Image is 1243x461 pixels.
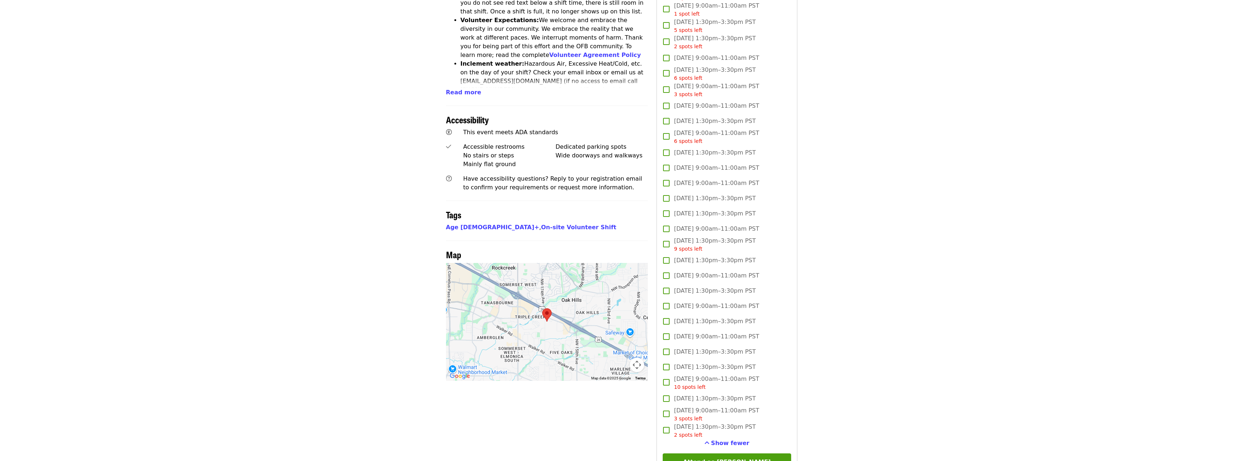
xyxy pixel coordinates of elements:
[674,423,756,439] span: [DATE] 1:30pm–3:30pm PST
[446,208,461,221] span: Tags
[674,138,702,144] span: 6 spots left
[674,148,756,157] span: [DATE] 1:30pm–3:30pm PST
[446,224,539,231] a: Age [DEMOGRAPHIC_DATA]+
[463,143,556,151] div: Accessible restrooms
[446,129,452,136] i: universal-access icon
[674,332,759,341] span: [DATE] 9:00am–11:00am PST
[674,347,756,356] span: [DATE] 1:30pm–3:30pm PST
[556,151,648,160] div: Wide doorways and walkways
[446,224,541,231] span: ,
[674,82,759,98] span: [DATE] 9:00am–11:00am PST
[463,129,558,136] span: This event meets ADA standards
[463,160,556,169] div: Mainly flat ground
[446,88,481,97] button: Read more
[674,179,759,188] span: [DATE] 9:00am–11:00am PST
[674,34,756,50] span: [DATE] 1:30pm–3:30pm PST
[674,317,756,326] span: [DATE] 1:30pm–3:30pm PST
[674,256,756,265] span: [DATE] 1:30pm–3:30pm PST
[463,175,642,191] span: Have accessibility questions? Reply to your registration email to confirm your requirements or re...
[674,44,702,49] span: 2 spots left
[674,225,759,233] span: [DATE] 9:00am–11:00am PST
[674,287,756,295] span: [DATE] 1:30pm–3:30pm PST
[446,175,452,182] i: question-circle icon
[674,394,756,403] span: [DATE] 1:30pm–3:30pm PST
[461,16,648,59] li: We welcome and embrace the diversity in our community. We embrace the reality that we work at dif...
[711,440,749,446] span: Show fewer
[446,248,461,261] span: Map
[549,52,641,58] a: Volunteer Agreement Policy
[635,376,646,380] a: Terms (opens in new tab)
[674,406,759,423] span: [DATE] 9:00am–11:00am PST
[448,371,472,381] img: Google
[674,432,702,438] span: 2 spots left
[674,102,759,110] span: [DATE] 9:00am–11:00am PST
[461,17,539,24] strong: Volunteer Expectations:
[674,75,702,81] span: 6 spots left
[674,271,759,280] span: [DATE] 9:00am–11:00am PST
[674,302,759,310] span: [DATE] 9:00am–11:00am PST
[674,18,756,34] span: [DATE] 1:30pm–3:30pm PST
[674,375,759,391] span: [DATE] 9:00am–11:00am PST
[674,246,702,252] span: 9 spots left
[674,129,759,145] span: [DATE] 9:00am–11:00am PST
[674,1,759,18] span: [DATE] 9:00am–11:00am PST
[674,384,706,390] span: 10 spots left
[591,376,631,380] span: Map data ©2025 Google
[556,143,648,151] div: Dedicated parking spots
[463,151,556,160] div: No stairs or steps
[674,91,702,97] span: 3 spots left
[630,358,644,372] button: Map camera controls
[674,194,756,203] span: [DATE] 1:30pm–3:30pm PST
[446,113,489,126] span: Accessibility
[674,11,700,17] span: 1 spot left
[674,117,756,125] span: [DATE] 1:30pm–3:30pm PST
[674,236,756,253] span: [DATE] 1:30pm–3:30pm PST
[674,66,756,82] span: [DATE] 1:30pm–3:30pm PST
[674,416,702,421] span: 3 spots left
[674,363,756,371] span: [DATE] 1:30pm–3:30pm PST
[446,89,481,96] span: Read more
[704,439,749,448] button: See more timeslots
[674,164,759,172] span: [DATE] 9:00am–11:00am PST
[446,143,451,150] i: check icon
[674,54,759,62] span: [DATE] 9:00am–11:00am PST
[461,60,524,67] strong: Inclement weather:
[674,209,756,218] span: [DATE] 1:30pm–3:30pm PST
[461,59,648,103] li: Hazardous Air, Excessive Heat/Cold, etc. on the day of your shift? Check your email inbox or emai...
[448,371,472,381] a: Open this area in Google Maps (opens a new window)
[674,27,702,33] span: 5 spots left
[541,224,616,231] a: On-site Volunteer Shift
